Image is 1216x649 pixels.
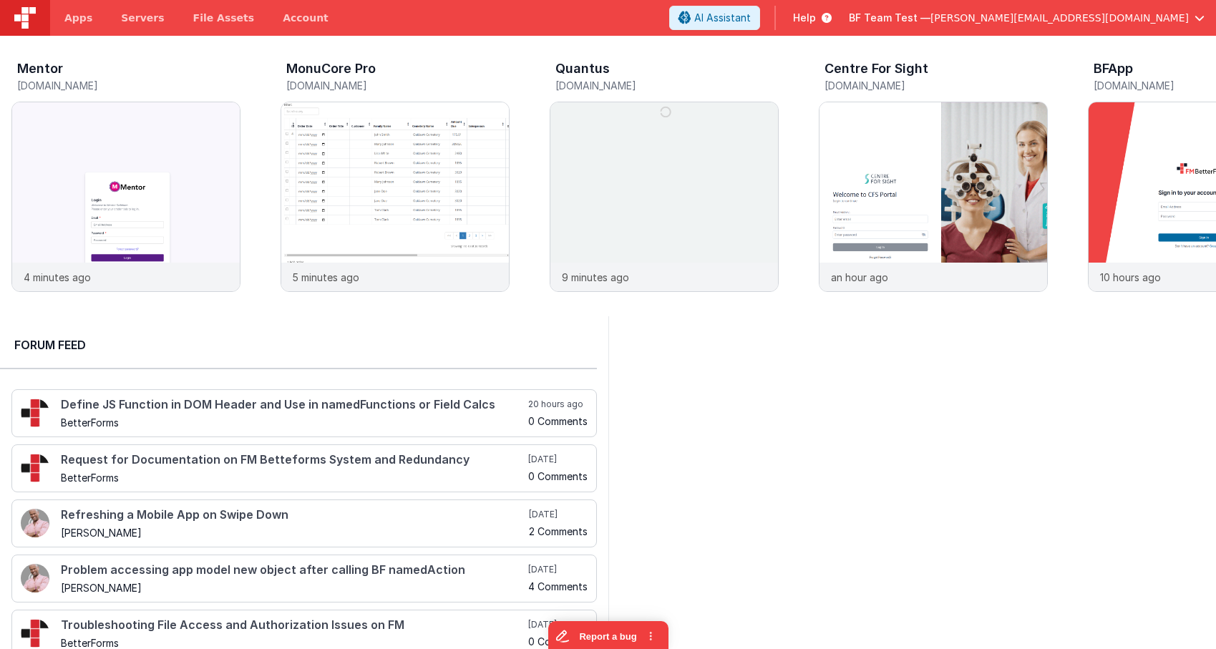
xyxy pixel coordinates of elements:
h5: [PERSON_NAME] [61,582,525,593]
h5: [DOMAIN_NAME] [555,80,779,91]
h4: Refreshing a Mobile App on Swipe Down [61,509,526,522]
h5: 2 Comments [529,526,588,537]
img: 411_2.png [21,564,49,592]
h3: BFApp [1094,62,1133,76]
h4: Problem accessing app model new object after calling BF namedAction [61,564,525,577]
h5: [DOMAIN_NAME] [286,80,510,91]
h4: Define JS Function in DOM Header and Use in namedFunctions or Field Calcs [61,399,525,411]
button: AI Assistant [669,6,760,30]
h5: BetterForms [61,472,525,483]
img: 295_2.png [21,454,49,482]
a: Problem accessing app model new object after calling BF namedAction [PERSON_NAME] [DATE] 4 Comments [11,555,597,602]
h5: 0 Comments [528,471,588,482]
h3: Mentor [17,62,63,76]
a: Request for Documentation on FM Betteforms System and Redundancy BetterForms [DATE] 0 Comments [11,444,597,492]
h3: Quantus [555,62,610,76]
h5: [DATE] [528,619,588,630]
p: an hour ago [831,270,888,285]
h2: Forum Feed [14,336,583,353]
h5: 0 Comments [528,416,588,426]
span: BF Team Test — [849,11,930,25]
h5: [DATE] [529,509,588,520]
h5: [DATE] [528,454,588,465]
h4: Request for Documentation on FM Betteforms System and Redundancy [61,454,525,467]
h5: 4 Comments [528,581,588,592]
img: 295_2.png [21,619,49,648]
h5: BetterForms [61,638,525,648]
h3: Centre For Sight [825,62,928,76]
h5: [DATE] [528,564,588,575]
p: 9 minutes ago [562,270,629,285]
span: AI Assistant [694,11,751,25]
span: Help [793,11,816,25]
h5: BetterForms [61,417,525,428]
img: 295_2.png [21,399,49,427]
span: Apps [64,11,92,25]
a: Refreshing a Mobile App on Swipe Down [PERSON_NAME] [DATE] 2 Comments [11,499,597,547]
h4: Troubleshooting File Access and Authorization Issues on FM [61,619,525,632]
span: [PERSON_NAME][EMAIL_ADDRESS][DOMAIN_NAME] [930,11,1189,25]
img: 411_2.png [21,509,49,537]
span: File Assets [193,11,255,25]
h3: MonuCore Pro [286,62,376,76]
a: Define JS Function in DOM Header and Use in namedFunctions or Field Calcs BetterForms 20 hours ag... [11,389,597,437]
h5: [PERSON_NAME] [61,527,526,538]
h5: [DOMAIN_NAME] [17,80,240,91]
span: Servers [121,11,164,25]
p: 10 hours ago [1100,270,1161,285]
h5: [DOMAIN_NAME] [825,80,1048,91]
h5: 0 Comments [528,636,588,647]
h5: 20 hours ago [528,399,588,410]
p: 5 minutes ago [293,270,359,285]
button: BF Team Test — [PERSON_NAME][EMAIL_ADDRESS][DOMAIN_NAME] [849,11,1205,25]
